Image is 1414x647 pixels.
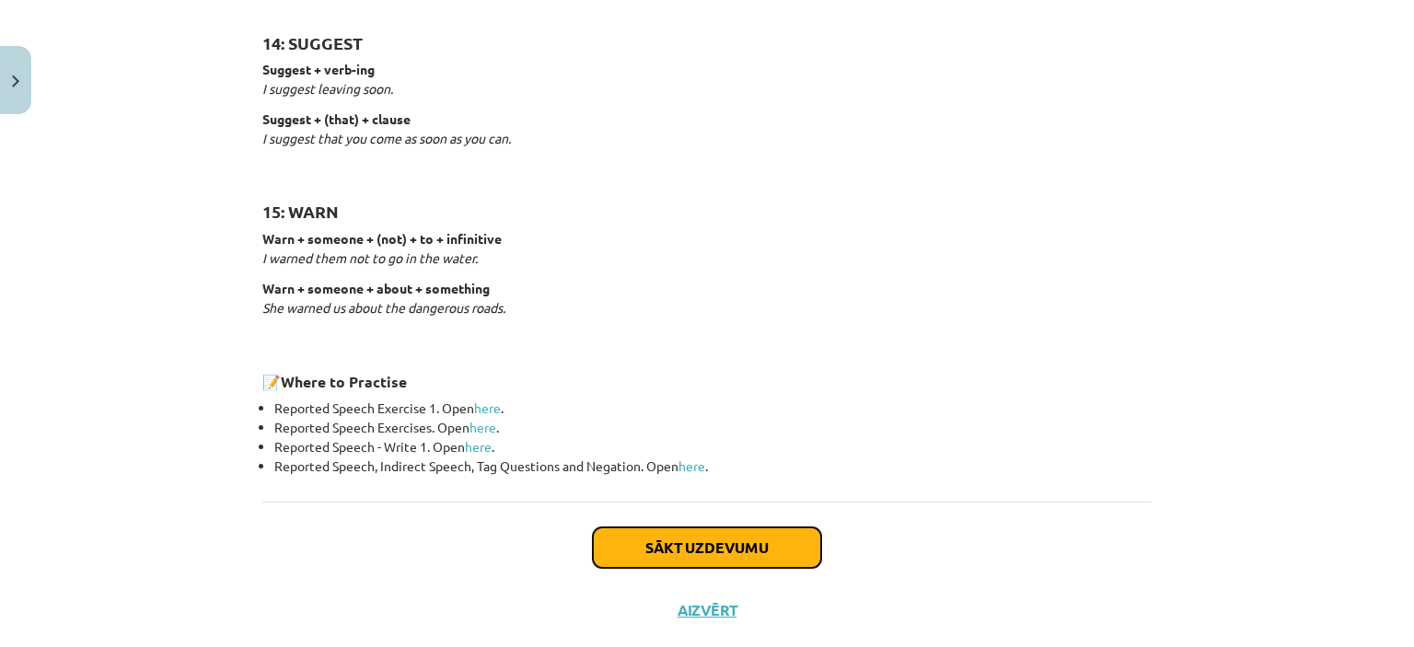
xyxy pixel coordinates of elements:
[281,372,407,391] strong: Where to Practise
[274,437,1152,456] li: Reported Speech - Write 1. Open .
[274,456,1152,476] li: Reported Speech, Indirect Speech, Tag Questions and Negation. Open .
[678,457,705,474] a: here
[262,359,1152,393] h3: 📝
[262,130,511,146] em: I suggest that you come as soon as you can.
[469,419,496,435] a: here
[262,299,505,316] em: She warned us about the dangerous roads.
[672,601,742,619] button: Aizvērt
[262,61,375,77] strong: Suggest + verb-ing
[262,249,478,266] em: I warned them not to go in the water.
[262,201,339,222] strong: 15: WARN
[593,527,821,568] button: Sākt uzdevumu
[262,110,411,127] strong: Suggest + (that) + clause
[262,280,490,296] strong: Warn + someone + about + something
[465,438,492,455] a: here
[262,32,363,53] strong: 14: SUGGEST
[274,418,1152,437] li: Reported Speech Exercises. Open .
[274,399,1152,418] li: Reported Speech Exercise 1. Open .
[474,399,501,416] a: here
[262,80,393,97] em: I suggest leaving soon.
[262,230,502,247] strong: Warn + someone + (not) + to + infinitive
[12,75,19,87] img: icon-close-lesson-0947bae3869378f0d4975bcd49f059093ad1ed9edebbc8119c70593378902aed.svg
